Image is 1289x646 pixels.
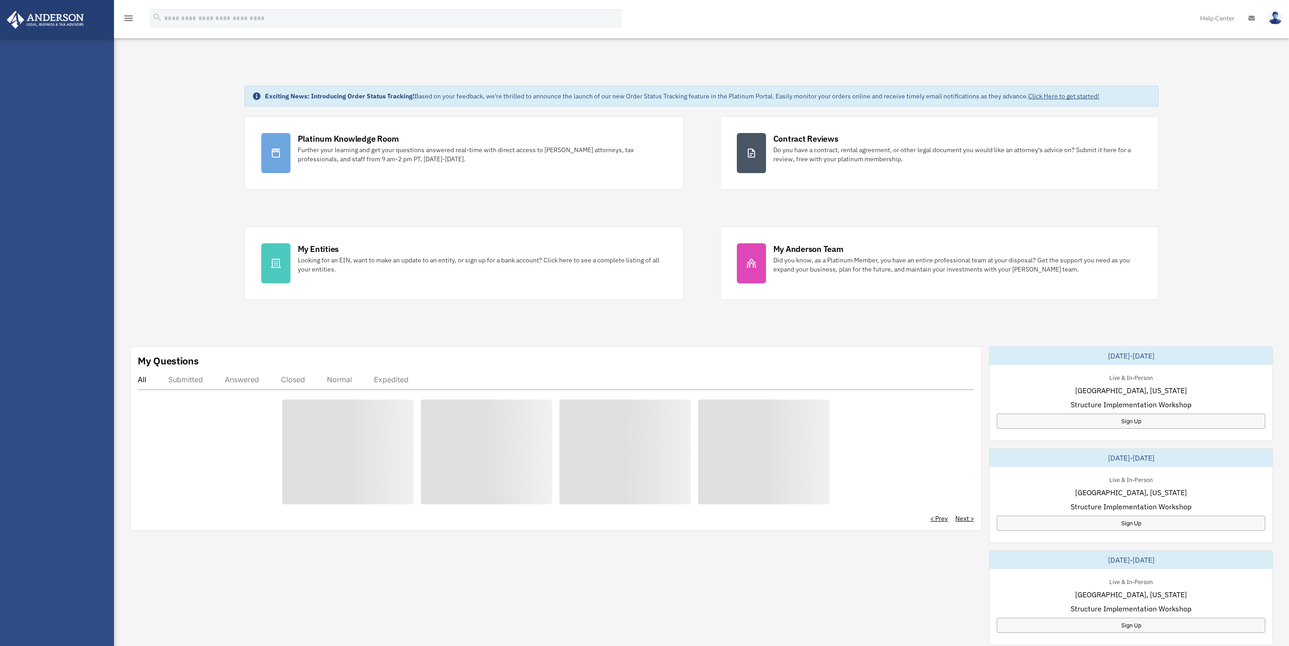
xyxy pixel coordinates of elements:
[997,516,1265,531] a: Sign Up
[265,92,414,100] strong: Exciting News: Introducing Order Status Tracking!
[1268,11,1282,25] img: User Pic
[244,116,683,190] a: Platinum Knowledge Room Further your learning and get your questions answered real-time with dire...
[281,375,305,384] div: Closed
[123,13,134,24] i: menu
[168,375,203,384] div: Submitted
[1102,474,1160,484] div: Live & In-Person
[327,375,352,384] div: Normal
[989,551,1273,569] div: [DATE]-[DATE]
[997,618,1265,633] a: Sign Up
[298,256,667,274] div: Looking for an EIN, want to make an update to an entity, or sign up for a bank account? Click her...
[720,116,1159,190] a: Contract Reviews Do you have a contract, rental agreement, or other legal document you would like...
[773,133,839,144] div: Contract Reviews
[1028,92,1099,100] a: Click Here to get started!
[720,226,1159,300] a: My Anderson Team Did you know, as a Platinum Member, you have an entire professional team at your...
[138,375,146,384] div: All
[298,133,399,144] div: Platinum Knowledge Room
[989,449,1273,467] div: [DATE]-[DATE]
[4,11,87,29] img: Anderson Advisors Platinum Portal
[123,16,134,24] a: menu
[1075,487,1187,498] span: [GEOGRAPHIC_DATA], [US_STATE]
[1102,372,1160,382] div: Live & In-Person
[989,347,1273,365] div: [DATE]-[DATE]
[997,414,1265,429] a: Sign Up
[930,514,948,523] a: < Prev
[1075,385,1187,396] span: [GEOGRAPHIC_DATA], [US_STATE]
[374,375,409,384] div: Expedited
[244,226,683,300] a: My Entities Looking for an EIN, want to make an update to an entity, or sign up for a bank accoun...
[152,12,162,22] i: search
[1102,576,1160,586] div: Live & In-Person
[298,145,667,164] div: Further your learning and get your questions answered real-time with direct access to [PERSON_NAM...
[955,514,974,523] a: Next >
[1071,399,1191,410] span: Structure Implementation Workshop
[1071,501,1191,512] span: Structure Implementation Workshop
[773,145,1142,164] div: Do you have a contract, rental agreement, or other legal document you would like an attorney's ad...
[1071,603,1191,614] span: Structure Implementation Workshop
[138,354,199,368] div: My Questions
[1075,589,1187,600] span: [GEOGRAPHIC_DATA], [US_STATE]
[773,243,844,255] div: My Anderson Team
[225,375,259,384] div: Answered
[298,243,339,255] div: My Entities
[265,92,1099,101] div: Based on your feedback, we're thrilled to announce the launch of our new Order Status Tracking fe...
[773,256,1142,274] div: Did you know, as a Platinum Member, you have an entire professional team at your disposal? Get th...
